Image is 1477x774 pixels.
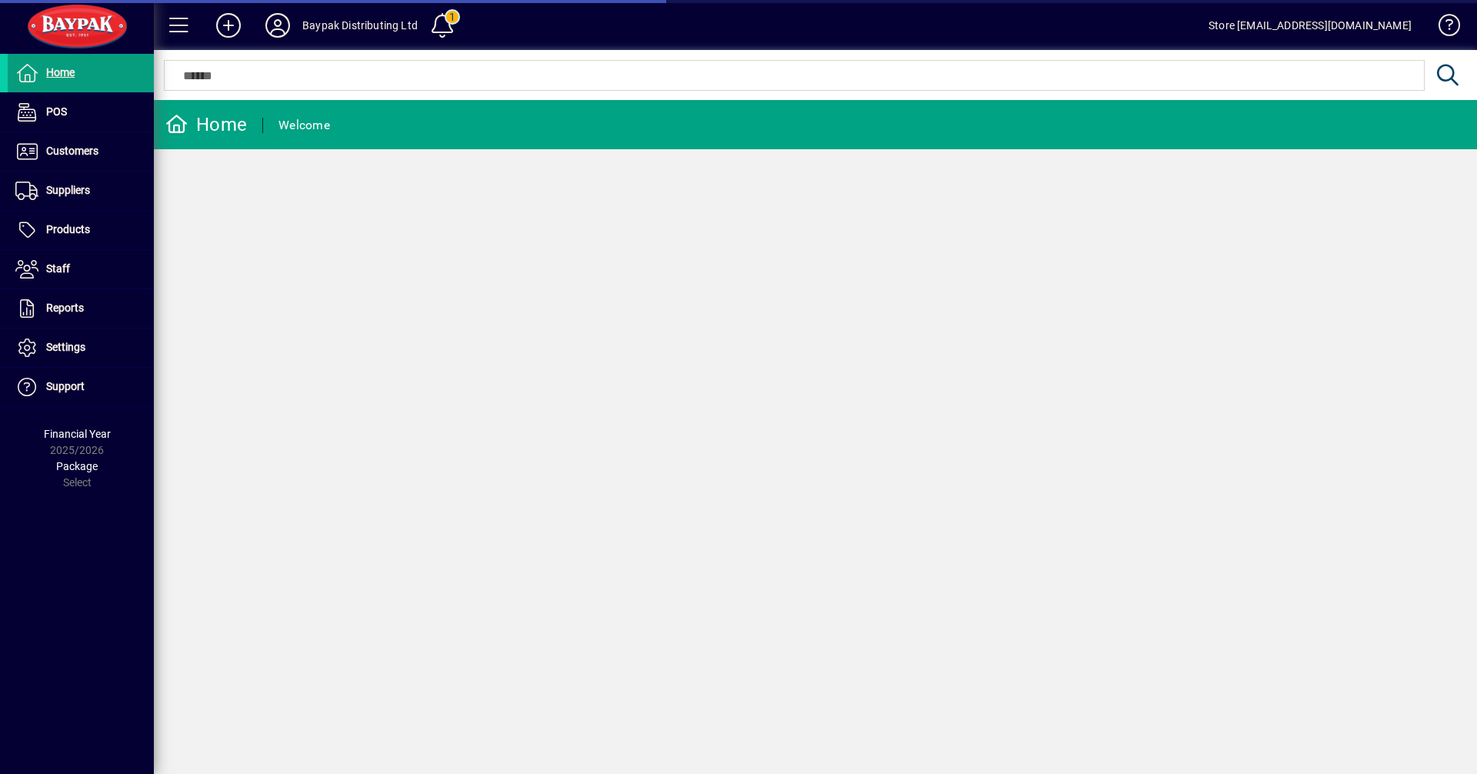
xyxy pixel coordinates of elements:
[302,13,418,38] div: Baypak Distributing Ltd
[8,93,154,132] a: POS
[1209,13,1412,38] div: Store [EMAIL_ADDRESS][DOMAIN_NAME]
[8,211,154,249] a: Products
[165,112,247,137] div: Home
[1427,3,1458,53] a: Knowledge Base
[8,250,154,289] a: Staff
[204,12,253,39] button: Add
[46,341,85,353] span: Settings
[46,145,98,157] span: Customers
[8,289,154,328] a: Reports
[253,12,302,39] button: Profile
[46,380,85,392] span: Support
[46,262,70,275] span: Staff
[8,368,154,406] a: Support
[8,329,154,367] a: Settings
[8,132,154,171] a: Customers
[56,460,98,472] span: Package
[46,302,84,314] span: Reports
[44,428,111,440] span: Financial Year
[278,113,330,138] div: Welcome
[46,184,90,196] span: Suppliers
[46,223,90,235] span: Products
[8,172,154,210] a: Suppliers
[46,105,67,118] span: POS
[46,66,75,78] span: Home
